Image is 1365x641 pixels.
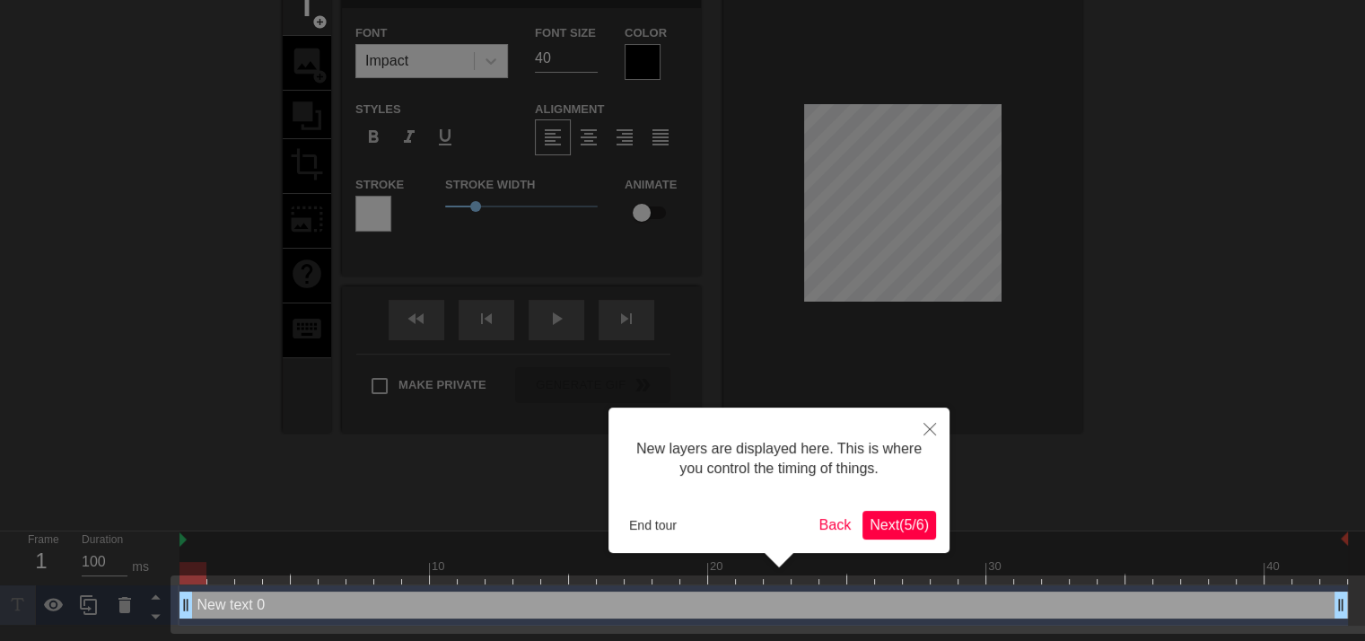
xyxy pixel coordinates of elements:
button: Back [812,511,859,540]
span: Next ( 5 / 6 ) [870,517,929,532]
button: Close [910,408,949,449]
div: New layers are displayed here. This is where you control the timing of things. [622,421,936,497]
button: End tour [622,512,684,539]
button: Next [862,511,936,540]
